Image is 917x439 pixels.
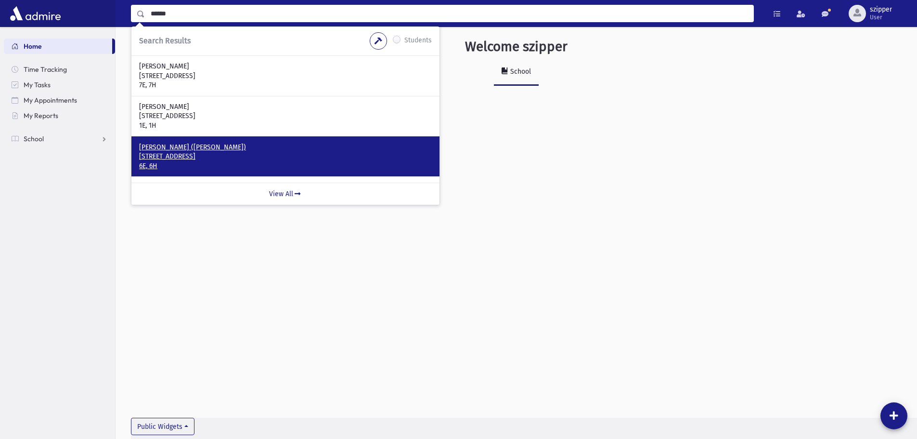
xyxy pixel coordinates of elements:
[4,131,115,146] a: School
[4,108,115,123] a: My Reports
[145,5,753,22] input: Search
[24,111,58,120] span: My Reports
[4,93,115,108] a: My Appointments
[139,143,432,171] a: [PERSON_NAME] ([PERSON_NAME]) [STREET_ADDRESS] 6E, 6H
[870,13,892,21] span: User
[870,6,892,13] span: szipper
[139,80,432,90] p: 7E, 7H
[139,102,432,112] p: [PERSON_NAME]
[131,418,194,435] button: Public Widgets
[24,134,44,143] span: School
[494,59,539,86] a: School
[139,62,432,90] a: [PERSON_NAME] [STREET_ADDRESS] 7E, 7H
[24,80,51,89] span: My Tasks
[139,121,432,131] p: 1E, 1H
[4,77,115,93] a: My Tasks
[465,39,568,55] h3: Welcome szipper
[24,65,67,74] span: Time Tracking
[139,71,432,81] p: [STREET_ADDRESS]
[24,96,77,105] span: My Appointments
[24,42,42,51] span: Home
[508,67,531,76] div: School
[139,36,191,45] span: Search Results
[404,35,432,47] label: Students
[139,62,432,71] p: [PERSON_NAME]
[139,111,432,121] p: [STREET_ADDRESS]
[4,39,112,54] a: Home
[4,62,115,77] a: Time Tracking
[139,161,432,171] p: 6E, 6H
[8,4,63,23] img: AdmirePro
[139,102,432,131] a: [PERSON_NAME] [STREET_ADDRESS] 1E, 1H
[139,152,432,161] p: [STREET_ADDRESS]
[131,183,439,205] a: View All
[139,143,432,152] p: [PERSON_NAME] ([PERSON_NAME])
